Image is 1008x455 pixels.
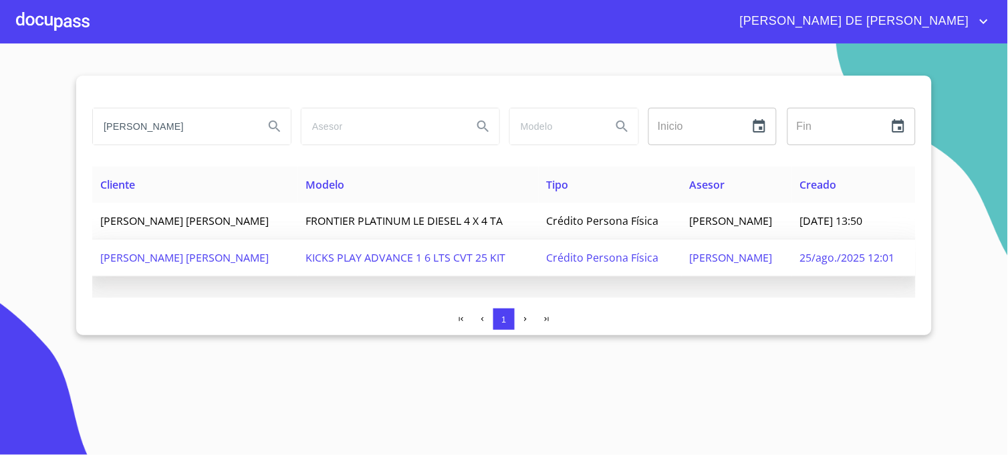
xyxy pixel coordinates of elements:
[501,314,506,325] span: 1
[510,108,601,145] input: search
[730,11,976,32] span: [PERSON_NAME] DE [PERSON_NAME]
[306,177,345,192] span: Modelo
[800,213,863,228] span: [DATE] 13:50
[100,250,269,265] span: [PERSON_NAME] [PERSON_NAME]
[690,250,773,265] span: [PERSON_NAME]
[800,177,837,192] span: Creado
[493,308,515,330] button: 1
[606,110,638,143] button: Search
[306,213,503,228] span: FRONTIER PLATINUM LE DIESEL 4 X 4 TA
[690,213,773,228] span: [PERSON_NAME]
[730,11,992,32] button: account of current user
[306,250,506,265] span: KICKS PLAY ADVANCE 1 6 LTS CVT 25 KIT
[547,177,569,192] span: Tipo
[547,250,659,265] span: Crédito Persona Física
[547,213,659,228] span: Crédito Persona Física
[100,213,269,228] span: [PERSON_NAME] [PERSON_NAME]
[467,110,499,143] button: Search
[301,108,462,145] input: search
[93,108,253,145] input: search
[100,177,135,192] span: Cliente
[800,250,895,265] span: 25/ago./2025 12:01
[259,110,291,143] button: Search
[690,177,725,192] span: Asesor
